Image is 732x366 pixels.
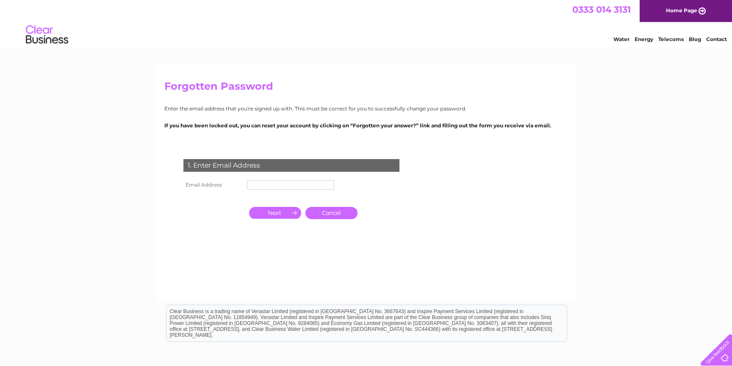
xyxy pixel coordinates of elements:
th: Email Address [181,178,245,192]
h2: Forgotten Password [164,80,568,96]
p: Enter the email address that you're signed up with. This must be correct for you to successfully ... [164,105,568,113]
div: Clear Business is a trading name of Verastar Limited (registered in [GEOGRAPHIC_DATA] No. 3667643... [166,5,567,41]
a: Water [613,36,629,42]
a: 0333 014 3131 [572,4,631,15]
div: 1. Enter Email Address [183,159,399,172]
a: Cancel [305,207,358,219]
p: If you have been locked out, you can reset your account by clicking on “Forgotten your answer?” l... [164,121,568,129]
a: Energy [635,36,653,42]
a: Telecoms [658,36,684,42]
a: Blog [689,36,701,42]
a: Contact [706,36,727,42]
img: logo.png [25,22,69,48]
